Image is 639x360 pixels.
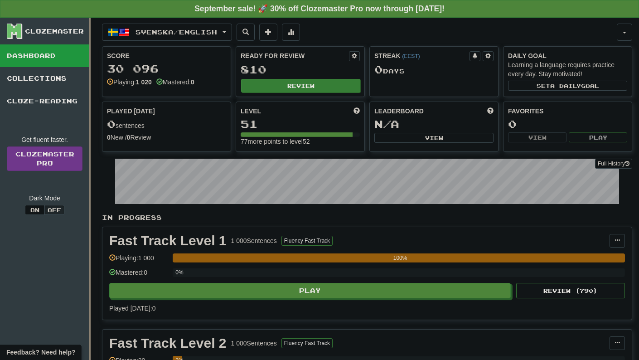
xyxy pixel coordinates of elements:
[487,107,494,116] span: This week in points, UTC
[6,348,75,357] span: Open feedback widget
[109,234,227,248] div: Fast Track Level 1
[107,118,226,130] div: sentences
[102,24,232,41] button: Svenska/English
[44,205,64,215] button: Off
[595,159,632,169] button: Full History
[127,134,131,141] strong: 0
[109,268,168,283] div: Mastered: 0
[136,28,217,36] span: Svenska / English
[136,78,152,86] strong: 1 020
[241,118,360,130] div: 51
[7,146,82,171] a: ClozemasterPro
[550,83,581,89] span: a daily
[402,53,420,59] a: (EEST)
[241,51,349,60] div: Ready for Review
[25,27,84,36] div: Clozemaster
[281,338,333,348] button: Fluency Fast Track
[374,117,399,130] span: N/A
[194,4,445,13] strong: September sale! 🚀 30% off Clozemaster Pro now through [DATE]!
[374,63,383,76] span: 0
[353,107,360,116] span: Score more points to level up
[175,253,625,263] div: 100%
[259,24,277,41] button: Add sentence to collection
[569,132,627,142] button: Play
[508,132,566,142] button: View
[237,24,255,41] button: Search sentences
[516,283,625,298] button: Review (790)
[107,63,226,74] div: 30 096
[241,107,261,116] span: Level
[25,205,45,215] button: On
[107,107,155,116] span: Played [DATE]
[508,51,627,60] div: Daily Goal
[231,236,277,245] div: 1 000 Sentences
[156,78,194,87] div: Mastered:
[107,51,226,60] div: Score
[109,253,168,268] div: Playing: 1 000
[241,79,360,92] button: Review
[374,133,494,143] button: View
[7,135,82,144] div: Get fluent faster.
[508,107,627,116] div: Favorites
[107,133,226,142] div: New / Review
[7,194,82,203] div: Dark Mode
[508,118,627,130] div: 0
[241,137,360,146] div: 77 more points to level 52
[109,336,227,350] div: Fast Track Level 2
[508,81,627,91] button: Seta dailygoal
[241,64,360,75] div: 810
[281,236,333,246] button: Fluency Fast Track
[231,339,277,348] div: 1 000 Sentences
[508,60,627,78] div: Learning a language requires practice every day. Stay motivated!
[109,283,511,298] button: Play
[374,51,470,60] div: Streak
[374,64,494,76] div: Day s
[102,213,632,222] p: In Progress
[107,134,111,141] strong: 0
[191,78,194,86] strong: 0
[107,117,116,130] span: 0
[107,78,152,87] div: Playing:
[374,107,424,116] span: Leaderboard
[282,24,300,41] button: More stats
[109,305,155,312] span: Played [DATE]: 0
